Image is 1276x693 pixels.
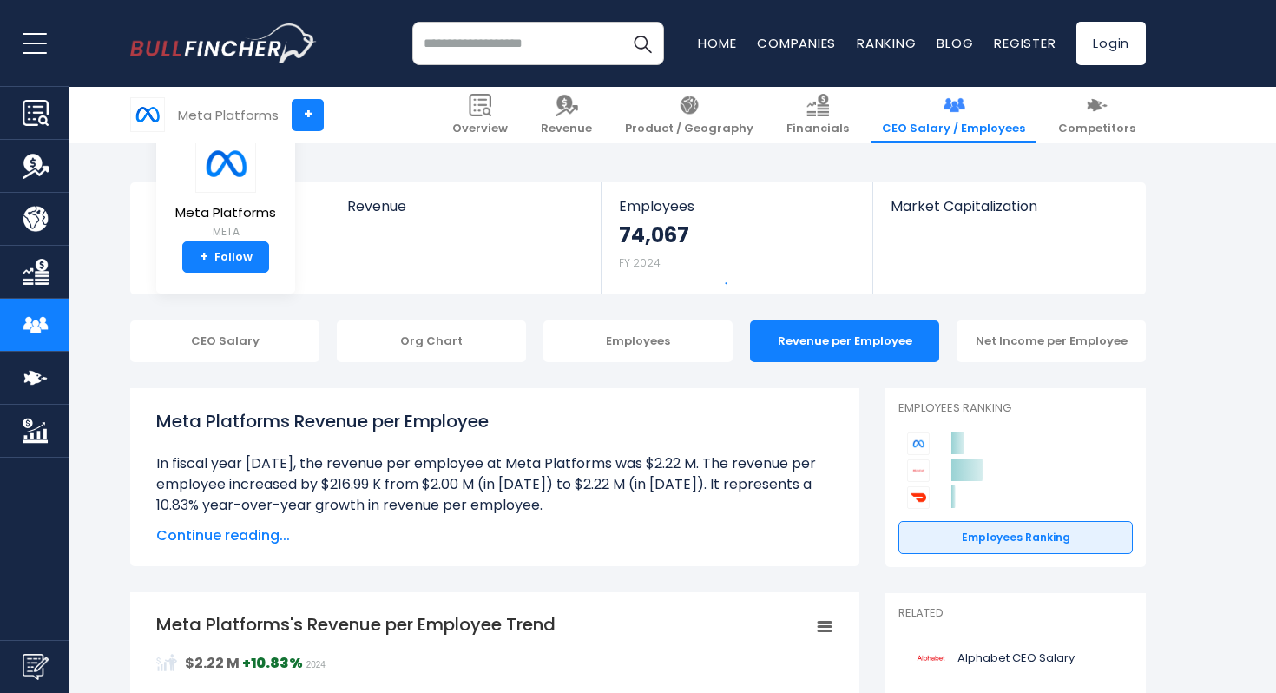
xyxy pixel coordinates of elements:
span: Product / Geography [625,122,753,136]
a: Employees Ranking [898,521,1133,554]
a: + [292,99,324,131]
span: Market Capitalization [891,198,1127,214]
a: Alphabet CEO Salary [898,635,1133,683]
img: META logo [131,98,164,131]
a: Overview [442,87,518,143]
img: GOOGL logo [909,639,952,678]
a: Login [1076,22,1146,65]
a: Financials [776,87,859,143]
a: Product / Geography [615,87,764,143]
a: Home [698,34,736,52]
small: META [175,224,276,240]
a: Meta Platforms META [174,134,277,242]
span: 2024 [306,660,326,670]
span: Meta Platforms [175,206,276,221]
li: In fiscal year [DATE], the revenue per employee at Meta Platforms was $2.22 M. The revenue per em... [156,453,833,516]
span: Revenue [541,122,592,136]
img: RevenuePerEmployee.svg [156,652,177,673]
span: Financials [786,122,849,136]
a: Revenue [330,182,602,244]
a: Go to homepage [130,23,317,63]
div: Net Income per Employee [957,320,1146,362]
a: Register [994,34,1056,52]
tspan: Meta Platforms's Revenue per Employee Trend [156,612,556,637]
h1: Meta Platforms Revenue per Employee [156,408,833,434]
a: Competitors [1048,87,1146,143]
div: CEO Salary [130,320,319,362]
p: Employees Ranking [898,401,1133,416]
span: CEO Salary / Employees [882,122,1025,136]
strong: +10.83% [242,653,303,673]
img: Meta Platforms competitors logo [907,432,930,455]
div: Revenue per Employee [750,320,939,362]
div: Employees [543,320,733,362]
div: Meta Platforms [178,105,279,125]
img: Alphabet competitors logo [907,459,930,482]
a: CEO Salary / Employees [871,87,1036,143]
button: Search [621,22,664,65]
a: Blog [937,34,973,52]
a: Ranking [857,34,916,52]
div: Org Chart [337,320,526,362]
a: Market Capitalization [873,182,1144,244]
span: Continue reading... [156,525,833,546]
a: +Follow [182,241,269,273]
span: Alphabet CEO Salary [957,651,1075,666]
span: Employees [619,198,854,214]
span: Competitors [1058,122,1135,136]
strong: $2.22 M [185,653,240,673]
img: DoorDash competitors logo [907,486,930,509]
a: Companies [757,34,836,52]
strong: 74,067 [619,221,689,248]
a: Employees 74,067 FY 2024 [602,182,871,294]
a: Revenue [530,87,602,143]
span: Overview [452,122,508,136]
p: Related [898,606,1133,621]
span: Revenue [347,198,584,214]
img: META logo [195,135,256,193]
img: bullfincher logo [130,23,317,63]
small: FY 2024 [619,255,661,270]
strong: + [200,249,208,265]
